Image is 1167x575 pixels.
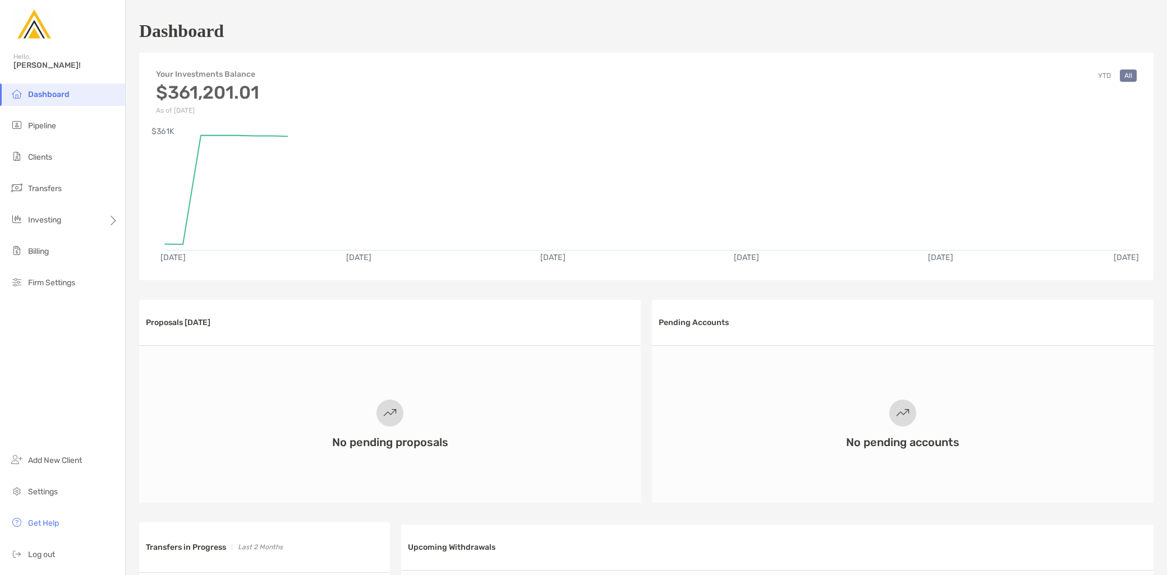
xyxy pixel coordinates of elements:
span: Billing [28,247,49,256]
span: Add New Client [28,456,82,465]
h3: $361,201.01 [156,82,259,103]
h1: Dashboard [139,21,224,41]
text: $361K [151,127,174,136]
button: YTD [1094,69,1115,82]
h3: Pending Accounts [659,318,729,327]
img: dashboard icon [10,87,24,100]
text: [DATE] [160,253,186,262]
span: Transfers [28,184,62,193]
text: [DATE] [734,253,759,262]
h3: No pending proposals [332,435,448,449]
img: pipeline icon [10,118,24,132]
span: Dashboard [28,90,70,99]
img: billing icon [10,244,24,257]
img: investing icon [10,212,24,226]
text: [DATE] [928,253,953,262]
img: clients icon [10,150,24,163]
img: add_new_client icon [10,453,24,466]
h4: Your Investments Balance [156,69,259,79]
h3: Upcoming Withdrawals [408,542,495,552]
text: [DATE] [346,253,371,262]
span: Get Help [28,518,59,528]
span: [PERSON_NAME]! [13,61,118,70]
p: Last 2 Months [238,540,283,554]
span: Pipeline [28,121,56,131]
span: Settings [28,487,58,497]
text: [DATE] [540,253,566,262]
span: Log out [28,550,55,559]
h3: Proposals [DATE] [146,318,210,327]
img: transfers icon [10,181,24,194]
p: As of [DATE] [156,106,259,114]
span: Investing [28,215,61,225]
button: All [1120,69,1137,82]
text: [DATE] [1114,253,1139,262]
h3: Transfers in Progress [146,542,226,552]
img: Zoe Logo [13,4,54,45]
img: get-help icon [10,516,24,529]
h3: No pending accounts [846,435,959,449]
img: firm-settings icon [10,275,24,289]
img: settings icon [10,484,24,498]
span: Firm Settings [28,278,75,287]
img: logout icon [10,547,24,560]
span: Clients [28,152,52,162]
